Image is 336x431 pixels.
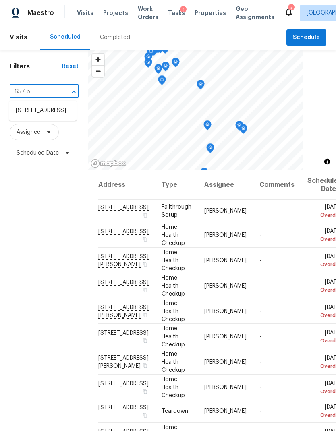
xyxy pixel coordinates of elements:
[155,170,198,200] th: Type
[17,128,40,136] span: Assignee
[172,58,180,70] div: Map marker
[141,235,149,242] button: Copy Address
[141,311,149,318] button: Copy Address
[162,62,170,74] div: Map marker
[322,157,332,166] button: Toggle attribution
[168,10,185,16] span: Tasks
[68,87,79,98] button: Close
[204,257,247,263] span: [PERSON_NAME]
[259,384,261,390] span: -
[103,9,128,17] span: Projects
[138,5,158,21] span: Work Orders
[98,405,149,410] span: [STREET_ADDRESS]
[197,80,205,92] div: Map marker
[158,75,166,88] div: Map marker
[162,204,191,218] span: Fallthrough Setup
[239,124,247,137] div: Map marker
[206,143,214,156] div: Map marker
[154,64,162,77] div: Map marker
[10,86,56,98] input: Search for an address...
[204,208,247,214] span: [PERSON_NAME]
[162,376,185,398] span: Home Health Checkup
[27,9,54,17] span: Maestro
[162,408,188,414] span: Teardown
[259,334,261,339] span: -
[91,159,126,168] a: Mapbox homepage
[62,62,79,70] div: Reset
[92,66,104,77] span: Zoom out
[236,5,274,21] span: Geo Assignments
[204,232,247,238] span: [PERSON_NAME]
[141,387,149,395] button: Copy Address
[141,211,149,219] button: Copy Address
[141,362,149,369] button: Copy Address
[259,408,261,414] span: -
[204,283,247,288] span: [PERSON_NAME]
[259,359,261,365] span: -
[259,232,261,238] span: -
[162,351,185,373] span: Home Health Checkup
[200,168,208,180] div: Map marker
[141,286,149,293] button: Copy Address
[259,257,261,263] span: -
[286,29,326,46] button: Schedule
[98,170,155,200] th: Address
[203,120,212,133] div: Map marker
[161,44,169,56] div: Map marker
[147,47,155,60] div: Map marker
[162,275,185,296] span: Home Health Checkup
[141,260,149,267] button: Copy Address
[100,33,130,41] div: Completed
[162,325,185,347] span: Home Health Checkup
[204,384,247,390] span: [PERSON_NAME]
[204,334,247,339] span: [PERSON_NAME]
[141,337,149,344] button: Copy Address
[180,6,187,14] div: 1
[92,54,104,65] button: Zoom in
[259,308,261,314] span: -
[88,50,303,170] canvas: Map
[17,149,59,157] span: Scheduled Date
[141,412,149,419] button: Copy Address
[235,121,243,133] div: Map marker
[162,300,185,322] span: Home Health Checkup
[293,33,320,43] span: Schedule
[204,408,247,414] span: [PERSON_NAME]
[288,5,294,13] div: 8
[162,249,185,271] span: Home Health Checkup
[325,157,330,166] span: Toggle attribution
[92,65,104,77] button: Zoom out
[204,308,247,314] span: [PERSON_NAME]
[198,170,253,200] th: Assignee
[195,9,226,17] span: Properties
[259,208,261,214] span: -
[144,52,152,65] div: Map marker
[10,62,62,70] h1: Filters
[259,283,261,288] span: -
[77,9,93,17] span: Visits
[204,359,247,365] span: [PERSON_NAME]
[253,170,301,200] th: Comments
[10,29,27,46] span: Visits
[50,33,81,41] div: Scheduled
[162,224,185,246] span: Home Health Checkup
